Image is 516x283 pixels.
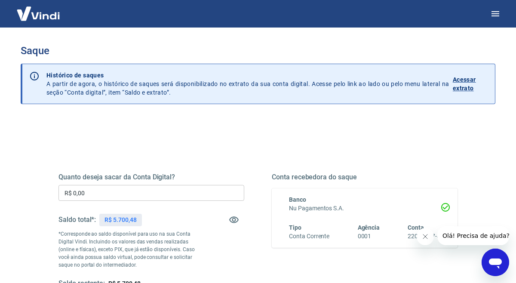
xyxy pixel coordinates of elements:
p: Histórico de saques [46,71,449,80]
iframe: Fechar mensagem [417,228,434,245]
span: Banco [289,196,306,203]
h6: Nu Pagamentos S.A. [289,204,440,213]
h5: Quanto deseja sacar da Conta Digital? [58,173,244,181]
iframe: Mensagem da empresa [437,226,509,245]
p: *Corresponde ao saldo disponível para uso na sua Conta Digital Vindi. Incluindo os valores das ve... [58,230,198,269]
h6: Conta Corrente [289,232,329,241]
h3: Saque [21,45,495,57]
p: A partir de agora, o histórico de saques será disponibilizado no extrato da sua conta digital. Ac... [46,71,449,97]
p: Acessar extrato [453,75,488,92]
h6: 22023877-6 [408,232,440,241]
span: Olá! Precisa de ajuda? [5,6,72,13]
span: Agência [358,224,380,231]
h5: Conta recebedora do saque [272,173,458,181]
p: R$ 5.700,48 [104,215,136,225]
img: Vindi [10,0,66,27]
h5: Saldo total*: [58,215,96,224]
iframe: Botão para abrir a janela de mensagens [482,249,509,276]
span: Conta [408,224,424,231]
a: Acessar extrato [453,71,488,97]
span: Tipo [289,224,301,231]
h6: 0001 [358,232,380,241]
